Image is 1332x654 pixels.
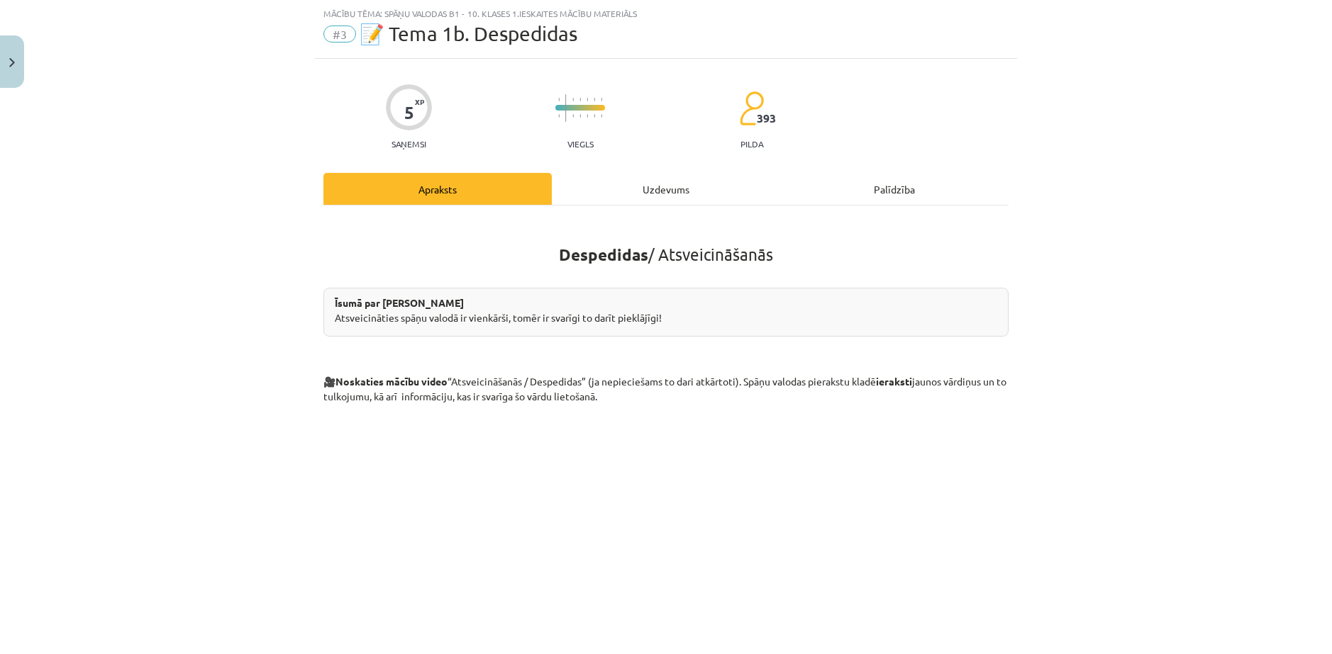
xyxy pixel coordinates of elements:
[587,114,588,118] img: icon-short-line-57e1e144782c952c97e751825c79c345078a6d821885a25fce030b3d8c18986b.svg
[323,173,552,205] div: Apraksts
[579,114,581,118] img: icon-short-line-57e1e144782c952c97e751825c79c345078a6d821885a25fce030b3d8c18986b.svg
[780,173,1009,205] div: Palīdzība
[565,94,567,122] img: icon-long-line-d9ea69661e0d244f92f715978eff75569469978d946b2353a9bb055b3ed8787d.svg
[594,98,595,101] img: icon-short-line-57e1e144782c952c97e751825c79c345078a6d821885a25fce030b3d8c18986b.svg
[323,367,1009,404] p: 🎥 “Atsveicināšanās / Despedidas” (ja nepieciešams to dari atkārtoti). Spāņu valodas pierakstu kla...
[572,98,574,101] img: icon-short-line-57e1e144782c952c97e751825c79c345078a6d821885a25fce030b3d8c18986b.svg
[335,296,464,309] strong: Īsumā par [PERSON_NAME]
[572,114,574,118] img: icon-short-line-57e1e144782c952c97e751825c79c345078a6d821885a25fce030b3d8c18986b.svg
[558,98,560,101] img: icon-short-line-57e1e144782c952c97e751825c79c345078a6d821885a25fce030b3d8c18986b.svg
[594,114,595,118] img: icon-short-line-57e1e144782c952c97e751825c79c345078a6d821885a25fce030b3d8c18986b.svg
[739,91,764,126] img: students-c634bb4e5e11cddfef0936a35e636f08e4e9abd3cc4e673bd6f9a4125e45ecb1.svg
[601,98,602,101] img: icon-short-line-57e1e144782c952c97e751825c79c345078a6d821885a25fce030b3d8c18986b.svg
[558,114,560,118] img: icon-short-line-57e1e144782c952c97e751825c79c345078a6d821885a25fce030b3d8c18986b.svg
[415,98,424,106] span: XP
[601,114,602,118] img: icon-short-line-57e1e144782c952c97e751825c79c345078a6d821885a25fce030b3d8c18986b.svg
[9,58,15,67] img: icon-close-lesson-0947bae3869378f0d4975bcd49f059093ad1ed9edebbc8119c70593378902aed.svg
[323,218,1009,283] h1: / Atsveicināšanās
[552,173,780,205] div: Uzdevums
[559,244,648,265] strong: Despedidas
[323,288,1009,337] div: Atsveicināties spāņu valodā ir vienkārši, tomēr ir svarīgi to darīt pieklājīgi!
[323,9,1009,18] div: Mācību tēma: Spāņu valodas b1 - 10. klases 1.ieskaites mācību materiāls
[567,139,594,149] p: Viegls
[335,375,448,388] strong: Noskaties mācību video
[404,103,414,123] div: 5
[323,26,356,43] span: #3
[386,139,432,149] p: Saņemsi
[579,98,581,101] img: icon-short-line-57e1e144782c952c97e751825c79c345078a6d821885a25fce030b3d8c18986b.svg
[757,112,776,125] span: 393
[740,139,763,149] p: pilda
[360,22,577,45] span: 📝 Tema 1b. Despedidas
[587,98,588,101] img: icon-short-line-57e1e144782c952c97e751825c79c345078a6d821885a25fce030b3d8c18986b.svg
[876,375,912,388] strong: ieraksti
